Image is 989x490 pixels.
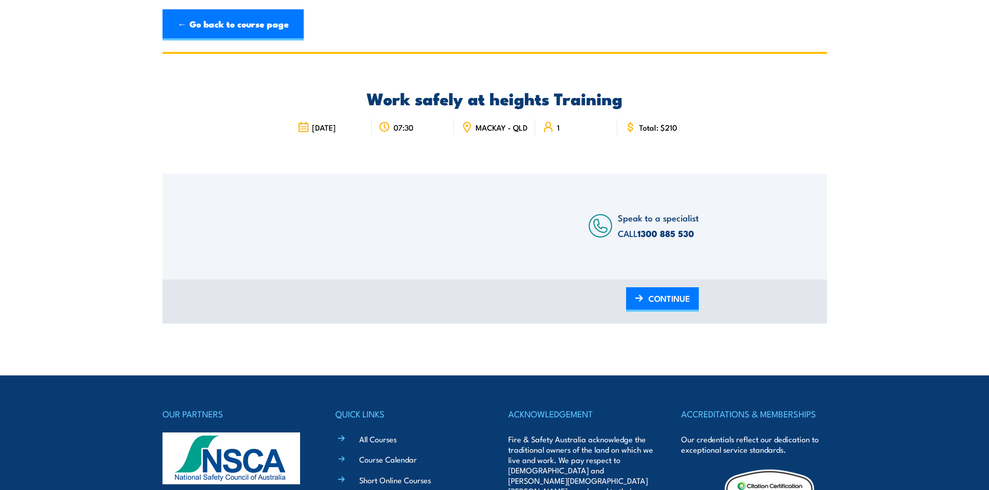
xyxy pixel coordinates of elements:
span: Speak to a specialist CALL [618,211,699,240]
h4: QUICK LINKS [335,407,481,421]
span: CONTINUE [648,285,690,312]
a: ← Go back to course page [162,9,304,40]
span: [DATE] [312,123,336,132]
img: nsca-logo-footer [162,432,300,484]
a: All Courses [359,433,397,444]
span: Total: $210 [639,123,677,132]
a: CONTINUE [626,287,699,312]
a: 1300 885 530 [638,227,694,240]
h4: ACKNOWLEDGEMENT [508,407,654,421]
span: 1 [557,123,560,132]
h2: Work safely at heights Training [290,91,699,105]
span: 07:30 [394,123,413,132]
a: Short Online Courses [359,474,431,485]
p: Our credentials reflect our dedication to exceptional service standards. [681,434,827,455]
h4: ACCREDITATIONS & MEMBERSHIPS [681,407,827,421]
a: Course Calendar [359,454,417,465]
span: MACKAY - QLD [476,123,527,132]
h4: OUR PARTNERS [162,407,308,421]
